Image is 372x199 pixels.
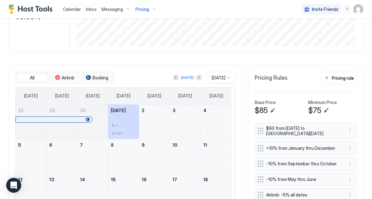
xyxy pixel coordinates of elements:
span: [DATE] [117,93,130,99]
span: [DATE] [148,93,161,99]
button: [DATE] [180,74,195,81]
div: menu [346,145,354,152]
span: 11 [203,142,207,148]
a: October 10, 2025 [170,139,200,151]
span: Booking [93,75,109,81]
span: +10% from January thru December [266,145,340,151]
span: 12 [18,177,23,182]
span: 29 [49,108,55,113]
a: Host Tools Logo [9,5,55,14]
span: Minimum Price [308,100,337,105]
a: October 6, 2025 [47,139,77,151]
a: September 30, 2025 [78,105,108,116]
td: October 8, 2025 [108,139,139,173]
span: Calendar [63,7,81,12]
div: -10% from May thru June menu [255,173,357,186]
a: Sunday [18,88,44,104]
a: Inbox [86,6,97,12]
td: October 4, 2025 [201,105,232,139]
a: October 18, 2025 [201,174,232,185]
button: Airbnb [49,73,80,82]
a: October 13, 2025 [47,174,77,185]
td: September 28, 2025 [16,105,46,139]
div: Open Intercom Messenger [6,178,21,193]
td: October 6, 2025 [46,139,77,173]
span: 4 [203,108,206,113]
a: October 1, 2025 [108,105,139,116]
span: [DATE] [111,108,126,113]
span: [DATE] [178,93,192,99]
div: menu [346,127,354,135]
span: 15 [111,177,116,182]
a: October 3, 2025 [170,105,200,116]
a: October 2, 2025 [139,105,170,116]
div: menu [346,191,354,199]
a: October 12, 2025 [16,174,46,185]
a: September 28, 2025 [16,105,46,116]
div: -10% from September thru October menu [255,157,357,170]
button: Next month [196,74,202,81]
button: More options [346,127,354,135]
td: October 7, 2025 [77,139,108,173]
span: 5 [18,142,21,148]
div: menu [346,160,354,168]
a: Thursday [141,88,167,104]
td: October 10, 2025 [170,139,201,173]
a: October 9, 2025 [139,139,170,151]
span: Pricing Rules [255,74,288,82]
div: User profile [353,4,363,14]
a: October 17, 2025 [170,174,200,185]
a: October 15, 2025 [108,174,139,185]
button: More options [346,160,354,168]
td: October 1, 2025 [108,105,139,139]
a: Saturday [203,88,229,104]
span: 6 [49,142,52,148]
div: +10% from January thru December menu [255,142,357,155]
button: More options [346,191,354,199]
span: 2 [116,123,118,127]
button: Pricing rule [322,72,357,84]
span: 9 [142,142,145,148]
span: $90 from [DATE] to [GEOGRAPHIC_DATA][DATE] [266,126,340,136]
button: Previous month [173,74,179,81]
span: -10% from September thru October [266,161,340,167]
button: Edit [269,107,276,114]
a: Monday [49,88,75,104]
a: October 4, 2025 [201,105,232,116]
button: More options [346,145,354,152]
a: Tuesday [80,88,106,104]
span: Inbox [86,7,97,12]
span: Base Price [255,100,276,105]
span: Messaging [101,7,123,12]
div: menu [346,176,354,183]
a: Wednesday [111,88,137,104]
span: $75-$77 [112,131,123,135]
span: Airbnb: -5% all dates [266,192,340,198]
button: Booking [82,73,113,82]
span: 18 [203,177,208,182]
span: Airbnb [62,75,75,81]
span: 10 [172,142,177,148]
span: 17 [172,177,177,182]
span: 16 [142,177,147,182]
span: -10% from May thru June [266,177,340,182]
td: October 9, 2025 [139,139,170,173]
a: October 11, 2025 [201,139,232,151]
span: 3 [172,108,176,113]
a: October 8, 2025 [108,139,139,151]
span: [DATE] [55,93,69,99]
span: All [30,75,35,81]
span: [DATE] [86,93,100,99]
span: 13 [49,177,54,182]
a: Calendar [63,6,81,12]
td: October 3, 2025 [170,105,201,139]
span: 2 [142,108,144,113]
td: October 2, 2025 [139,105,170,139]
td: October 5, 2025 [16,139,46,173]
span: 30 [80,108,86,113]
span: 7 [80,142,83,148]
a: October 14, 2025 [78,174,108,185]
span: [DATE] [210,93,223,99]
td: September 29, 2025 [46,105,77,139]
span: 28 [18,108,24,113]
